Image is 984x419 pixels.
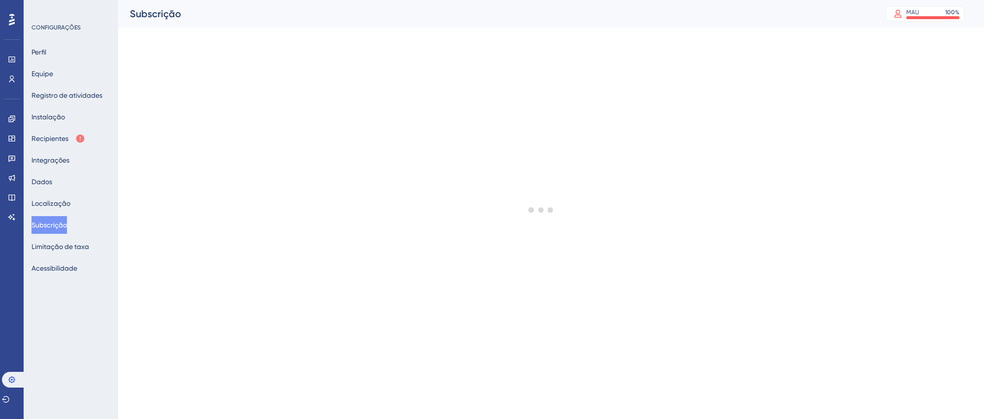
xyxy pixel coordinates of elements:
[31,48,46,56] font: Perfil
[31,70,53,78] font: Equipe
[31,130,85,147] button: Recipientes
[31,216,67,234] button: Subscrição
[31,43,46,61] button: Perfil
[31,151,69,169] button: Integrações
[31,113,65,121] font: Instalação
[31,195,70,212] button: Localização
[31,221,67,229] font: Subscrição
[906,9,919,16] font: MAU
[31,178,52,186] font: Dados
[31,108,65,126] button: Instalação
[31,173,52,191] button: Dados
[31,156,69,164] font: Integrações
[31,86,102,104] button: Registro de atividades
[945,9,955,16] font: 100
[130,8,181,20] font: Subscrição
[31,243,89,251] font: Limitação de taxa
[31,199,70,207] font: Localização
[955,9,959,16] font: %
[31,91,102,99] font: Registro de atividades
[31,24,81,31] font: CONFIGURAÇÕES
[31,259,77,277] button: Acessibilidade
[31,238,89,255] button: Limitação de taxa
[31,65,53,83] button: Equipe
[31,264,77,272] font: Acessibilidade
[31,135,68,142] font: Recipientes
